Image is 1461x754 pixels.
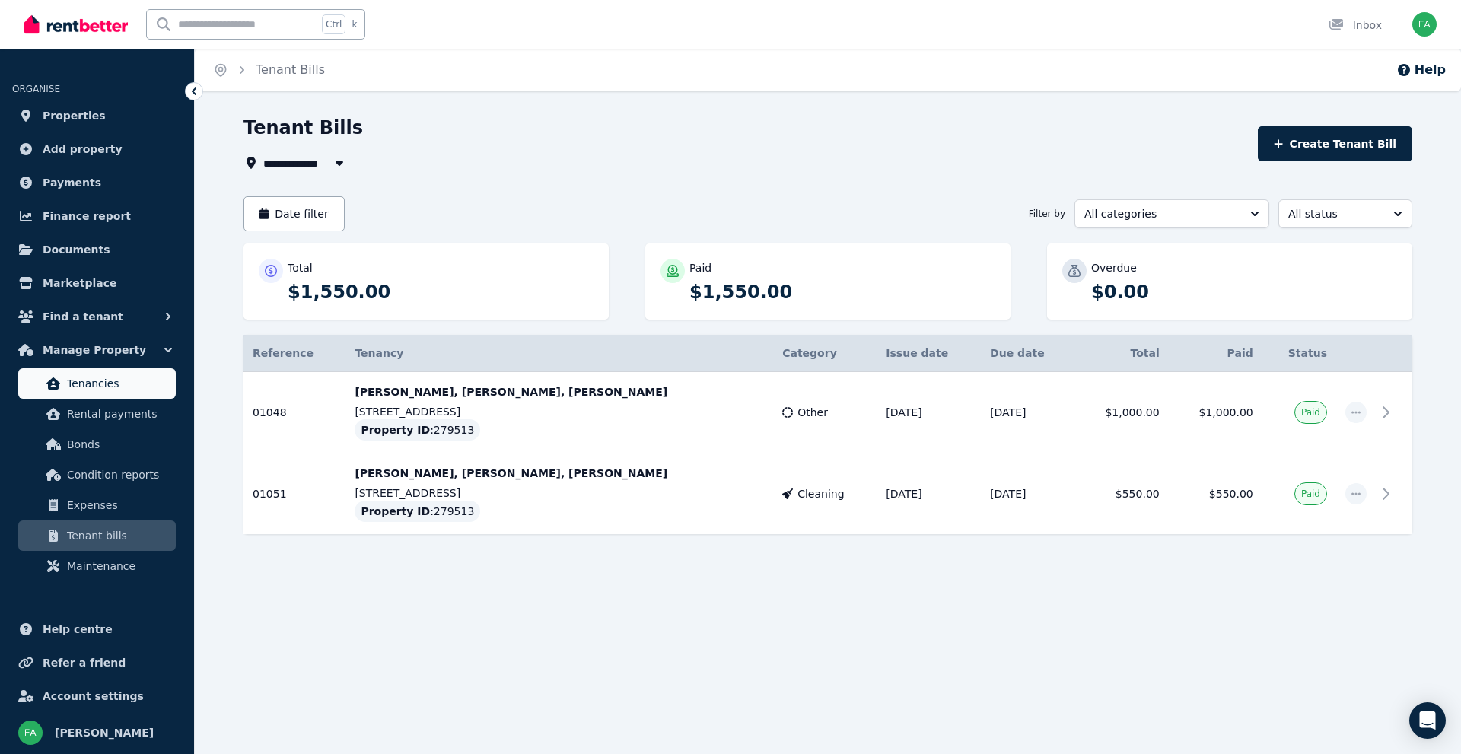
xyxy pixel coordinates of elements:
a: Finance report [12,201,182,231]
button: Date filter [243,196,345,231]
a: Maintenance [18,551,176,581]
td: [DATE] [877,453,981,535]
span: Add property [43,140,123,158]
span: Tenant bills [67,527,170,545]
td: [DATE] [981,453,1075,535]
span: Condition reports [67,466,170,484]
a: Tenancies [18,368,176,399]
span: Properties [43,107,106,125]
span: Help centre [43,620,113,638]
p: Overdue [1091,260,1137,275]
div: : 279513 [355,501,480,522]
span: Cleaning [797,486,844,501]
nav: Breadcrumb [195,49,343,91]
span: Filter by [1029,208,1065,220]
span: 01051 [253,488,287,500]
span: Other [797,405,828,420]
img: Faraz Ali [1412,12,1437,37]
a: Payments [12,167,182,198]
button: All categories [1074,199,1269,228]
td: [DATE] [981,372,1075,453]
p: Total [288,260,313,275]
button: All status [1278,199,1412,228]
p: [STREET_ADDRESS] [355,485,764,501]
td: $1,000.00 [1169,372,1262,453]
a: Bonds [18,429,176,460]
p: [STREET_ADDRESS] [355,404,764,419]
span: Finance report [43,207,131,225]
a: Marketplace [12,268,182,298]
span: Property ID [361,504,430,519]
span: Manage Property [43,341,146,359]
span: Maintenance [67,557,170,575]
a: Tenant Bills [256,62,325,77]
td: $550.00 [1075,453,1169,535]
th: Tenancy [345,335,773,372]
th: Issue date [877,335,981,372]
th: Due date [981,335,1075,372]
button: Find a tenant [12,301,182,332]
span: ORGANISE [12,84,60,94]
a: Condition reports [18,460,176,490]
p: [PERSON_NAME], [PERSON_NAME], [PERSON_NAME] [355,384,764,399]
span: 01048 [253,406,287,418]
span: Marketplace [43,274,116,292]
span: [PERSON_NAME] [55,724,154,742]
span: Documents [43,240,110,259]
th: Paid [1169,335,1262,372]
span: Ctrl [322,14,345,34]
div: Open Intercom Messenger [1409,702,1446,739]
a: Documents [12,234,182,265]
img: RentBetter [24,13,128,36]
p: $1,550.00 [288,280,594,304]
div: : 279513 [355,419,480,441]
span: Find a tenant [43,307,123,326]
a: Properties [12,100,182,131]
p: $1,550.00 [689,280,995,304]
span: All status [1288,206,1381,221]
a: Add property [12,134,182,164]
span: Reference [253,347,314,359]
span: Paid [1301,488,1320,500]
span: Refer a friend [43,654,126,672]
span: All categories [1084,206,1238,221]
p: Paid [689,260,711,275]
a: Refer a friend [12,647,182,678]
div: Inbox [1329,17,1382,33]
a: Account settings [12,681,182,711]
a: Expenses [18,490,176,520]
button: Help [1396,61,1446,79]
td: $1,000.00 [1075,372,1169,453]
span: Payments [43,173,101,192]
a: Rental payments [18,399,176,429]
th: Status [1262,335,1336,372]
td: $550.00 [1169,453,1262,535]
p: [PERSON_NAME], [PERSON_NAME], [PERSON_NAME] [355,466,764,481]
p: $0.00 [1091,280,1397,304]
th: Total [1075,335,1169,372]
button: Create Tenant Bill [1258,126,1412,161]
h1: Tenant Bills [243,116,363,140]
a: Help centre [12,614,182,644]
span: Property ID [361,422,430,437]
img: Faraz Ali [18,721,43,745]
span: k [352,18,357,30]
span: Rental payments [67,405,170,423]
span: Paid [1301,406,1320,418]
span: Expenses [67,496,170,514]
td: [DATE] [877,372,981,453]
a: Tenant bills [18,520,176,551]
span: Tenancies [67,374,170,393]
span: Account settings [43,687,144,705]
th: Category [773,335,877,372]
button: Manage Property [12,335,182,365]
span: Bonds [67,435,170,453]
